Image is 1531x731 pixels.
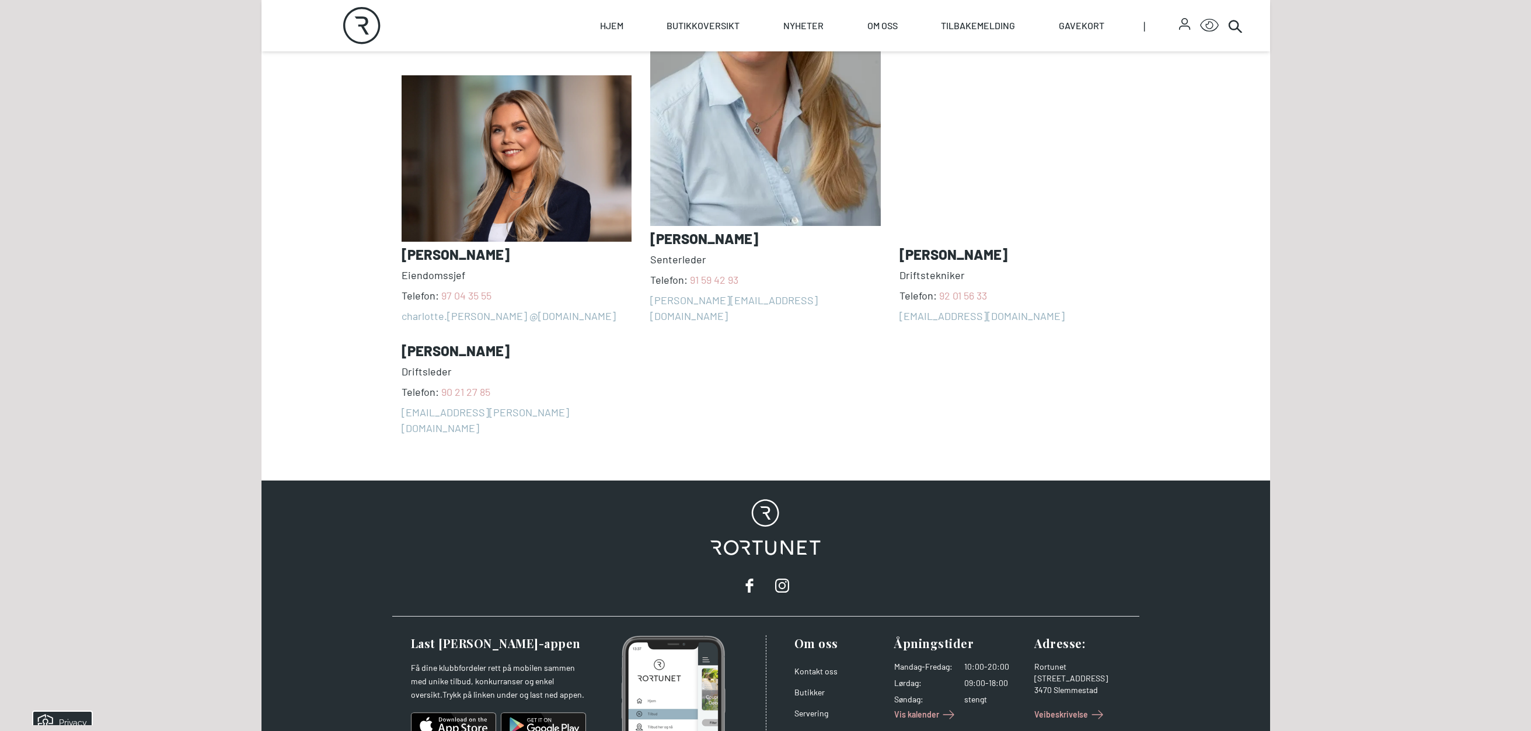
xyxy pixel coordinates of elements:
div: Rortunet [1034,661,1125,673]
dd: 09:00-18:00 [964,677,1025,689]
span: Slemmestad [1054,685,1098,695]
span: Eiendomssjef [402,267,632,283]
span: Vis kalender [894,708,939,720]
a: 97 04 35 55 [441,289,491,302]
a: facebook [738,574,761,597]
span: Driftstekniker [899,267,1130,283]
span: Driftsleder [402,364,632,380]
h3: [PERSON_NAME] [899,246,1130,263]
dt: Søndag : [894,694,953,705]
span: Telefon: [402,384,632,400]
h3: [PERSON_NAME] [650,231,881,247]
span: 3470 [1034,685,1052,695]
button: Open Accessibility Menu [1200,16,1219,35]
span: Telefon: [402,288,632,304]
a: 91 59 42 93 [690,273,738,286]
a: Kontakt oss [794,666,838,676]
a: Veibeskrivelse [1034,705,1107,724]
span: Veibeskrivelse [1034,708,1088,720]
a: [EMAIL_ADDRESS][PERSON_NAME][DOMAIN_NAME] [402,405,632,436]
a: [EMAIL_ADDRESS][DOMAIN_NAME] [899,308,1130,324]
a: charlotte.[PERSON_NAME] @[DOMAIN_NAME] [402,308,632,324]
h3: Adresse : [1034,635,1125,652]
dt: Mandag - Fredag : [894,661,953,673]
img: photo of Charlotte Søgaard Nilsen [402,75,632,242]
dd: stengt [964,694,1025,705]
h3: [PERSON_NAME] [402,343,632,359]
a: 92 01 56 33 [939,289,987,302]
h3: Last [PERSON_NAME]-appen [411,635,586,652]
h3: Åpningstider [894,635,1025,652]
h3: Om oss [794,635,885,652]
a: Vis kalender [894,705,958,724]
h5: Privacy [47,2,75,22]
a: Servering [794,708,828,718]
span: Senterleder [650,252,881,267]
iframe: Manage Preferences [12,711,107,725]
span: Telefon: [899,288,1130,304]
dd: 10:00-20:00 [964,661,1025,673]
h3: [PERSON_NAME] [402,246,632,263]
a: instagram [770,574,794,597]
a: 90 21 27 85 [441,385,490,398]
div: [STREET_ADDRESS] [1034,673,1125,684]
a: [PERSON_NAME][EMAIL_ADDRESS][DOMAIN_NAME] [650,293,881,324]
span: Telefon: [650,272,881,288]
dt: Lørdag : [894,677,953,689]
a: Butikker [794,687,825,697]
p: Få dine klubbfordeler rett på mobilen sammen med unike tilbud, konkurranser og enkel oversikt.Try... [411,661,586,702]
